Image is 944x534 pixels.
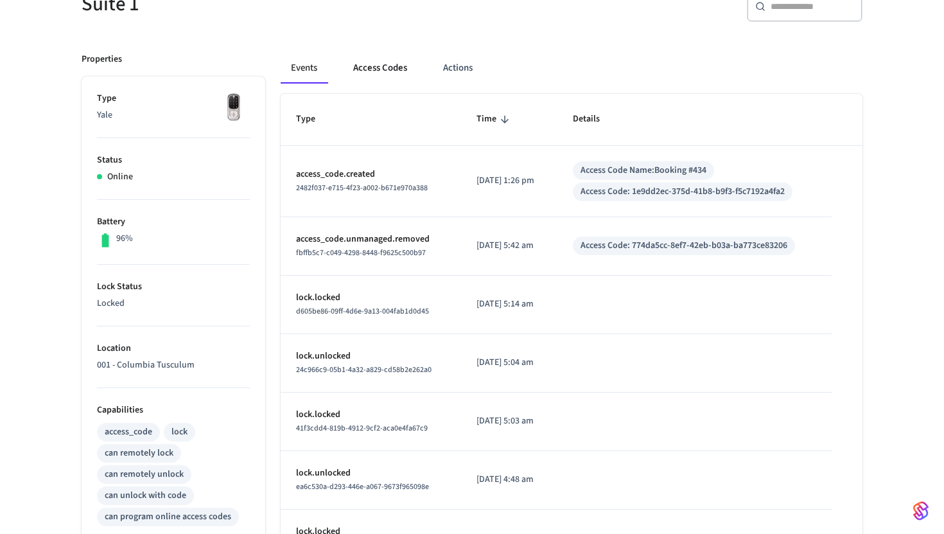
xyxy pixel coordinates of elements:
[97,109,250,122] p: Yale
[296,467,446,480] p: lock.unlocked
[476,298,542,311] p: [DATE] 5:14 am
[97,342,250,355] p: Location
[476,473,542,486] p: [DATE] 4:48 am
[296,481,429,492] span: ea6c530a-d293-446e-a067-9673f965098e
[476,239,542,253] p: [DATE] 5:42 am
[296,291,446,305] p: lock.locked
[296,247,426,258] span: fbffb5c7-c049-4298-8448-f9625c500b97
[116,232,133,245] p: 96%
[296,182,428,193] span: 2482f037-e715-4f23-a002-b671e970a388
[913,501,929,521] img: SeamLogoGradient.69752ec5.svg
[281,53,862,84] div: ant example
[97,359,250,372] p: 001 - Columbia Tusculum
[171,425,188,439] div: lock
[97,404,250,417] p: Capabilities
[97,92,250,105] p: Type
[433,53,483,84] button: Actions
[107,170,133,184] p: Online
[476,109,513,129] span: Time
[296,109,332,129] span: Type
[296,423,428,434] span: 41f3cdd4-819b-4912-9cf2-aca0e4fa67c9
[581,239,787,253] div: Access Code: 774da5cc-8ef7-42eb-b03a-ba773ce83206
[105,425,152,439] div: access_code
[97,297,250,310] p: Locked
[343,53,417,84] button: Access Codes
[105,510,231,524] div: can program online access codes
[82,53,122,66] p: Properties
[573,109,616,129] span: Details
[296,350,446,363] p: lock.unlocked
[296,168,446,181] p: access_code.created
[105,468,184,481] div: can remotely unlock
[296,364,432,375] span: 24c966c9-05b1-4a32-a829-cd58b2e262a0
[581,164,706,177] div: Access Code Name: Booking #434
[97,154,250,167] p: Status
[105,447,173,460] div: can remotely lock
[296,408,446,422] p: lock.locked
[296,233,446,246] p: access_code.unmanaged.removed
[476,414,542,428] p: [DATE] 5:03 am
[476,174,542,188] p: [DATE] 1:26 pm
[218,92,250,124] img: Yale Assure Touchscreen Wifi Smart Lock, Satin Nickel, Front
[281,53,328,84] button: Events
[296,306,429,317] span: d605be86-09ff-4d6e-9a13-004fab1d0d45
[97,280,250,294] p: Lock Status
[476,356,542,369] p: [DATE] 5:04 am
[105,489,186,503] div: can unlock with code
[581,185,785,199] div: Access Code: 1e9dd2ec-375d-41b8-b9f3-f5c7192a4fa2
[97,215,250,229] p: Battery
